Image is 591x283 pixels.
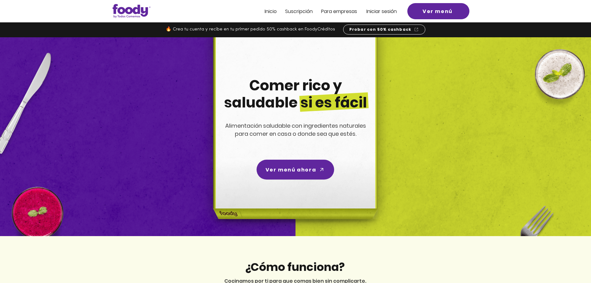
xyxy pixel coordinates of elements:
[245,259,345,275] span: ¿Cómo funciona?
[366,9,397,14] a: Iniciar sesión
[196,37,393,236] img: headline-center-compress.png
[166,27,335,32] span: 🔥 Crea tu cuenta y recibe en tu primer pedido 50% cashback en FoodyCréditos
[285,8,313,15] span: Suscripción
[327,8,357,15] span: ra empresas
[266,166,316,174] span: Ver menú ahora
[321,8,327,15] span: Pa
[224,75,367,112] span: Comer rico y saludable si es fácil
[407,3,469,19] a: Ver menú
[555,247,585,277] iframe: Messagebird Livechat Widget
[343,25,425,34] a: Probar con 50% cashback
[257,160,334,180] a: Ver menú ahora
[349,27,412,32] span: Probar con 50% cashback
[113,4,150,18] img: Logo_Foody V2.0.0 (3).png
[285,9,313,14] a: Suscripción
[265,8,277,15] span: Inicio
[423,7,453,15] span: Ver menú
[225,122,366,138] span: Alimentación saludable con ingredientes naturales para comer en casa o donde sea que estés.
[366,8,397,15] span: Iniciar sesión
[265,9,277,14] a: Inicio
[321,9,357,14] a: Para empresas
